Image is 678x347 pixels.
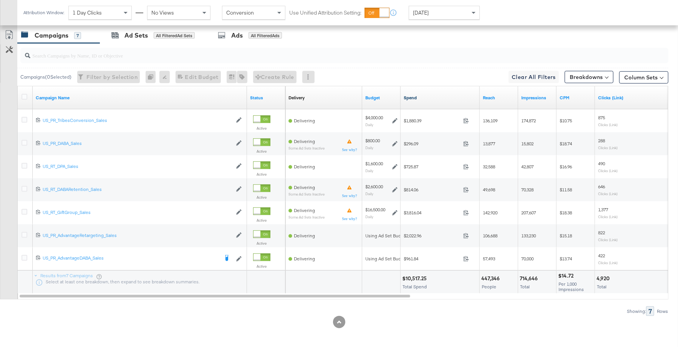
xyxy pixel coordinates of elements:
[404,210,460,215] span: $3,816.04
[520,275,540,282] div: 714,646
[559,281,584,292] span: Per 1,000 Impressions
[560,141,572,146] span: $18.74
[598,95,669,101] a: The number of clicks on links appearing on your ad or Page that direct people to your sites off F...
[521,118,536,123] span: 174,872
[154,32,195,39] div: All Filtered Ad Sets
[43,209,232,216] a: US_RT_GiftGroup_Sales
[598,230,605,235] span: 822
[646,306,654,316] div: 7
[560,256,572,261] span: $13.74
[404,141,460,146] span: $296.09
[521,210,536,215] span: 207,607
[365,145,373,150] sub: Daily
[483,256,495,261] span: 57,493
[598,184,605,189] span: 646
[73,9,102,16] span: 1 Day Clicks
[521,95,554,101] a: The number of times your ad was served. On mobile apps an ad is counted as served the first time ...
[365,138,380,144] div: $800.00
[43,163,232,170] a: US_RT_DPA_Sales
[294,138,315,144] span: Delivering
[365,256,408,262] div: Using Ad Set Budget
[560,95,592,101] a: The average cost you've paid to have 1,000 impressions of your ad.
[365,115,383,121] div: $4,000.00
[43,186,232,193] a: US_RT_DABARetention_Sales
[231,31,243,40] div: Ads
[20,74,71,81] div: Campaigns ( 0 Selected)
[402,275,429,282] div: $10,517.25
[598,237,618,242] sub: Clicks (Link)
[294,207,315,213] span: Delivering
[598,115,605,120] span: 875
[598,260,618,265] sub: Clicks (Link)
[598,145,618,150] sub: Clicks (Link)
[598,207,608,212] span: 1,377
[404,95,477,101] a: The total amount spent to date.
[404,256,460,261] span: $961.84
[288,215,325,219] sub: Some Ad Sets Inactive
[403,284,427,289] span: Total Spend
[483,95,515,101] a: The number of people your ad was served to.
[294,184,315,190] span: Delivering
[365,191,373,196] sub: Daily
[404,233,460,238] span: $2,022.96
[560,164,572,169] span: $16.96
[560,118,572,123] span: $10.75
[43,255,219,263] a: US_PR_AdvantageDABA_Sales
[597,284,607,289] span: Total
[598,168,618,173] sub: Clicks (Link)
[509,71,559,83] button: Clear All Filters
[43,140,232,147] a: US_PR_DABA_Sales
[521,164,534,169] span: 42,807
[598,253,605,258] span: 422
[598,138,605,143] span: 288
[365,95,398,101] a: The maximum amount you're willing to spend on your ads, on average each day or over the lifetime ...
[365,161,383,167] div: $1,600.00
[365,184,383,190] div: $2,600.00
[404,164,460,169] span: $725.87
[294,118,315,123] span: Delivering
[249,32,282,39] div: All Filtered Ads
[365,214,373,219] sub: Daily
[560,233,572,238] span: $15.18
[23,10,65,15] div: Attribution Window:
[483,118,497,123] span: 136,109
[253,241,270,246] label: Active
[289,9,361,16] label: Use Unified Attribution Setting:
[288,146,325,150] sub: Some Ad Sets Inactive
[36,95,244,101] a: Your campaign name.
[560,210,572,215] span: $18.38
[512,72,556,82] span: Clear All Filters
[253,218,270,223] label: Active
[288,95,305,101] a: Reflects the ability of your Ad Campaign to achieve delivery based on ad states, schedule and bud...
[627,309,646,314] div: Showing:
[483,233,497,238] span: 106,688
[35,31,68,40] div: Campaigns
[253,126,270,131] label: Active
[294,164,315,169] span: Delivering
[565,71,613,83] button: Breakdowns
[598,214,618,219] sub: Clicks (Link)
[404,187,460,192] span: $814.06
[74,32,81,39] div: 7
[521,256,534,261] span: 70,000
[151,9,174,16] span: No Views
[413,9,429,16] span: [DATE]
[520,284,530,289] span: Total
[521,187,534,192] span: 70,328
[483,187,495,192] span: 49,698
[365,168,373,173] sub: Daily
[43,117,232,124] a: US_PR_TribesConversion_Sales
[253,195,270,200] label: Active
[597,275,612,282] div: 4,920
[598,191,618,196] sub: Clicks (Link)
[226,9,254,16] span: Conversion
[598,122,618,127] sub: Clicks (Link)
[288,95,305,101] div: Delivery
[43,232,232,239] a: US_PR_AdvantageRetargeting_Sales
[253,172,270,177] label: Active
